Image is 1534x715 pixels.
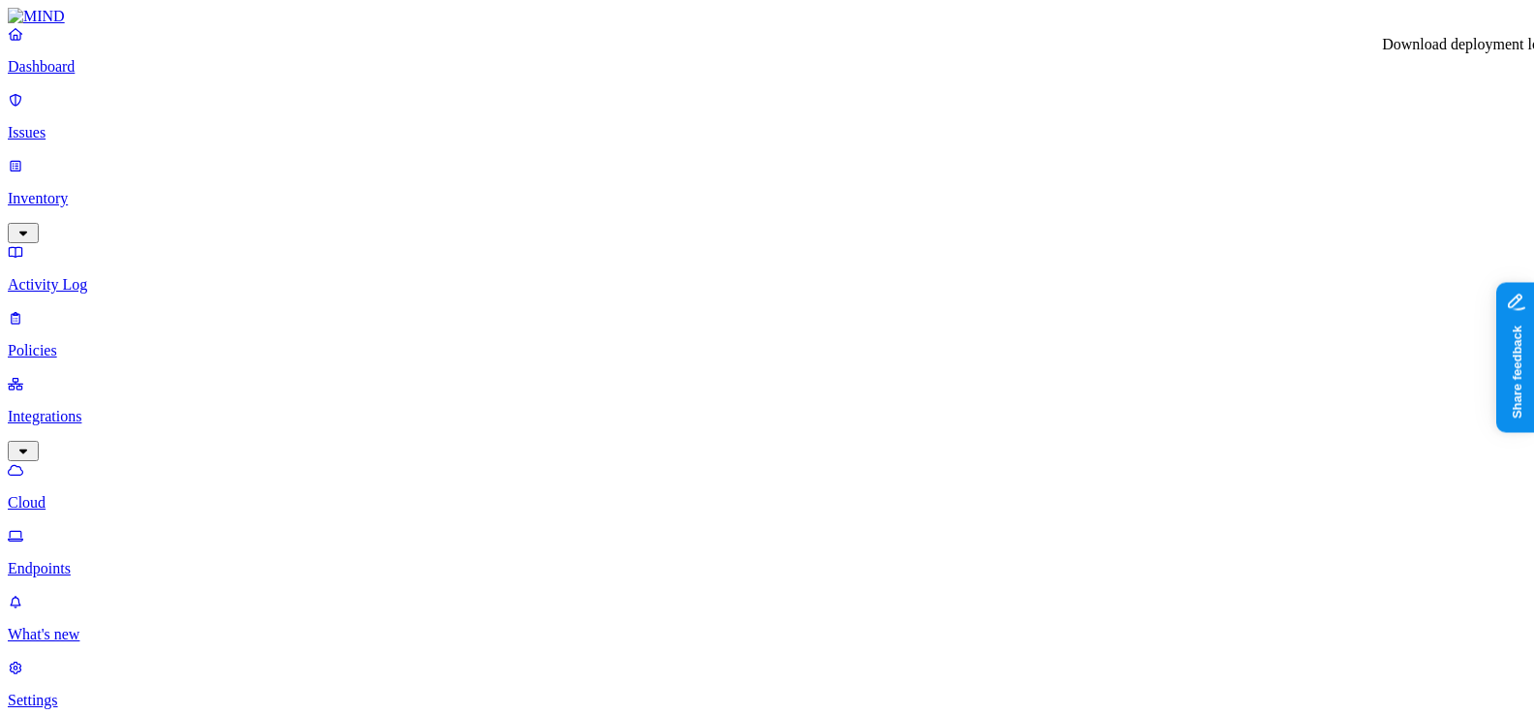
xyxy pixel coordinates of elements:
p: Cloud [8,494,1526,512]
p: Issues [8,124,1526,141]
p: Settings [8,692,1526,709]
p: Inventory [8,190,1526,207]
p: Endpoints [8,560,1526,577]
p: What's new [8,626,1526,643]
p: Activity Log [8,276,1526,294]
p: Integrations [8,408,1526,425]
img: MIND [8,8,65,25]
p: Policies [8,342,1526,359]
p: Dashboard [8,58,1526,76]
